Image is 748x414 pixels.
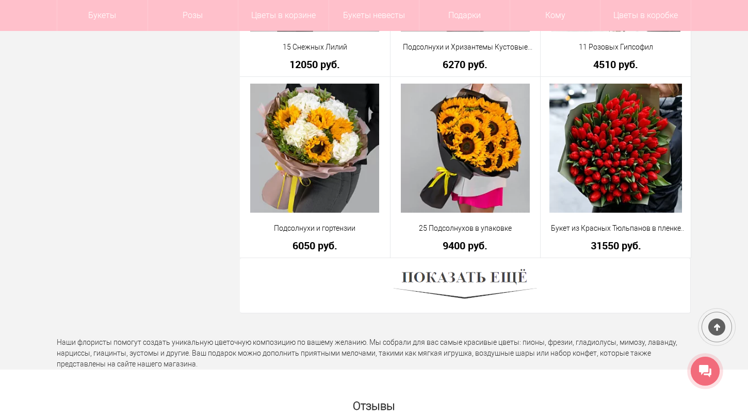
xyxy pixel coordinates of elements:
img: 25 Подсолнухов в упаковке [401,84,530,213]
a: 11 Розовых Гипсофил [547,42,684,53]
a: Подсолнухи и гортензии [247,223,383,234]
a: Показать ещё [394,281,537,289]
a: 9400 руб. [397,240,534,251]
a: 12050 руб. [247,59,383,70]
a: 4510 руб. [547,59,684,70]
a: 6270 руб. [397,59,534,70]
a: 15 Снежных Лилий [247,42,383,53]
a: 31550 руб. [547,240,684,251]
a: 6050 руб. [247,240,383,251]
img: Подсолнухи и гортензии [250,84,379,213]
img: Букет из Красных Тюльпанов в пленке 101 шт [549,84,682,213]
a: Подсолнухи и Хризантемы Кустовые Белые [397,42,534,53]
img: Показать ещё [394,266,537,305]
div: Наши флористы помогут создать уникальную цветочную композицию по вашему желанию. Мы собрали для в... [49,337,699,370]
h2: Отзывы [57,395,691,412]
a: 25 Подсолнухов в упаковке [397,223,534,234]
a: Букет из Красных Тюльпанов в пленке 101 шт [547,223,684,234]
